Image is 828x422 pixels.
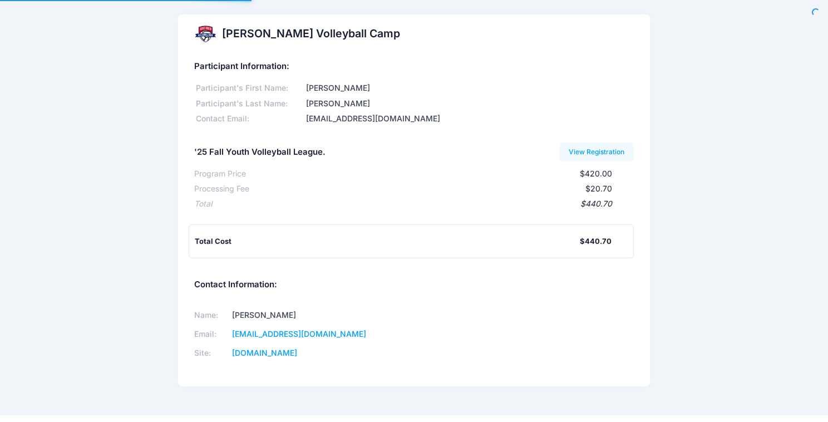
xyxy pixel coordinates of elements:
[194,344,229,363] td: Site:
[194,82,304,94] div: Participant's First Name:
[194,306,229,325] td: Name:
[194,325,229,344] td: Email:
[194,62,634,72] h5: Participant Information:
[195,236,580,247] div: Total Cost
[304,98,634,110] div: [PERSON_NAME]
[194,198,212,210] div: Total
[194,113,304,125] div: Contact Email:
[304,113,634,125] div: [EMAIL_ADDRESS][DOMAIN_NAME]
[212,198,612,210] div: $440.70
[580,169,612,178] span: $420.00
[229,306,400,325] td: [PERSON_NAME]
[194,98,304,110] div: Participant's Last Name:
[194,148,326,158] h5: '25 Fall Youth Volleyball League.
[559,143,634,161] a: View Registration
[232,329,366,338] a: [EMAIL_ADDRESS][DOMAIN_NAME]
[222,27,400,40] h2: [PERSON_NAME] Volleyball Camp
[304,82,634,94] div: [PERSON_NAME]
[194,168,246,180] div: Program Price
[232,348,297,357] a: [DOMAIN_NAME]
[194,280,634,290] h5: Contact Information:
[194,183,249,195] div: Processing Fee
[580,236,612,247] div: $440.70
[249,183,612,195] div: $20.70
